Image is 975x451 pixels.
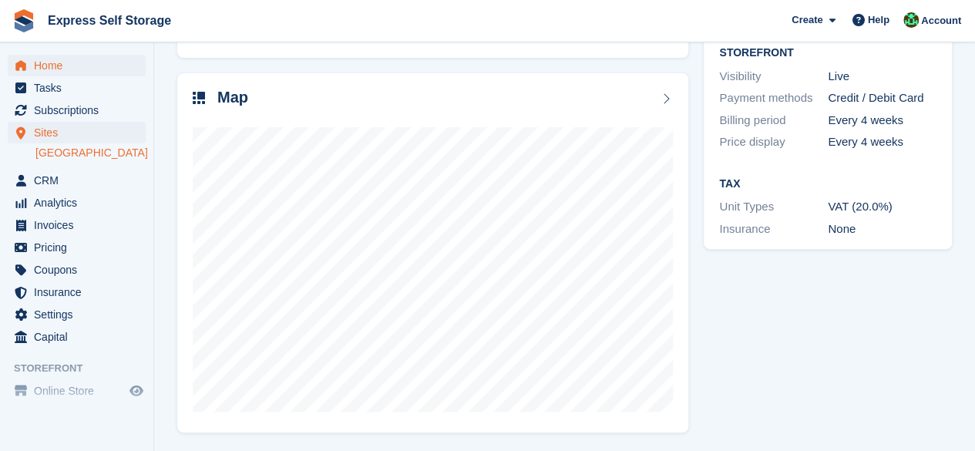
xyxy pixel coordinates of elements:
span: Subscriptions [34,99,126,121]
div: VAT (20.0%) [828,198,936,216]
div: None [828,220,936,238]
a: menu [8,380,146,402]
a: menu [8,170,146,191]
a: menu [8,214,146,236]
a: menu [8,99,146,121]
span: Analytics [34,192,126,214]
div: Unit Types [719,198,828,216]
div: Insurance [719,220,828,238]
a: Map [177,73,688,433]
div: Every 4 weeks [828,112,936,130]
img: Shakiyra Davis [903,12,919,28]
a: menu [8,237,146,258]
div: Visibility [719,68,828,86]
span: Invoices [34,214,126,236]
a: menu [8,281,146,303]
div: Billing period [719,112,828,130]
a: menu [8,122,146,143]
span: Storefront [14,361,153,376]
span: Sites [34,122,126,143]
span: Online Store [34,380,126,402]
div: Price display [719,133,828,151]
span: Pricing [34,237,126,258]
h2: Storefront [719,47,936,59]
a: menu [8,192,146,214]
span: Create [792,12,822,28]
div: Credit / Debit Card [828,89,936,107]
span: Account [921,13,961,29]
span: CRM [34,170,126,191]
h2: Map [217,89,248,106]
span: Home [34,55,126,76]
a: [GEOGRAPHIC_DATA] [35,146,146,160]
span: Help [868,12,889,28]
a: menu [8,304,146,325]
a: menu [8,326,146,348]
span: Settings [34,304,126,325]
a: Express Self Storage [42,8,177,33]
span: Insurance [34,281,126,303]
a: menu [8,77,146,99]
img: map-icn-33ee37083ee616e46c38cad1a60f524a97daa1e2b2c8c0bc3eb3415660979fc1.svg [193,92,205,104]
a: Preview store [127,382,146,400]
a: menu [8,259,146,281]
a: menu [8,55,146,76]
div: Every 4 weeks [828,133,936,151]
span: Tasks [34,77,126,99]
div: Payment methods [719,89,828,107]
div: Live [828,68,936,86]
span: Coupons [34,259,126,281]
h2: Tax [719,178,936,190]
span: Capital [34,326,126,348]
img: stora-icon-8386f47178a22dfd0bd8f6a31ec36ba5ce8667c1dd55bd0f319d3a0aa187defe.svg [12,9,35,32]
